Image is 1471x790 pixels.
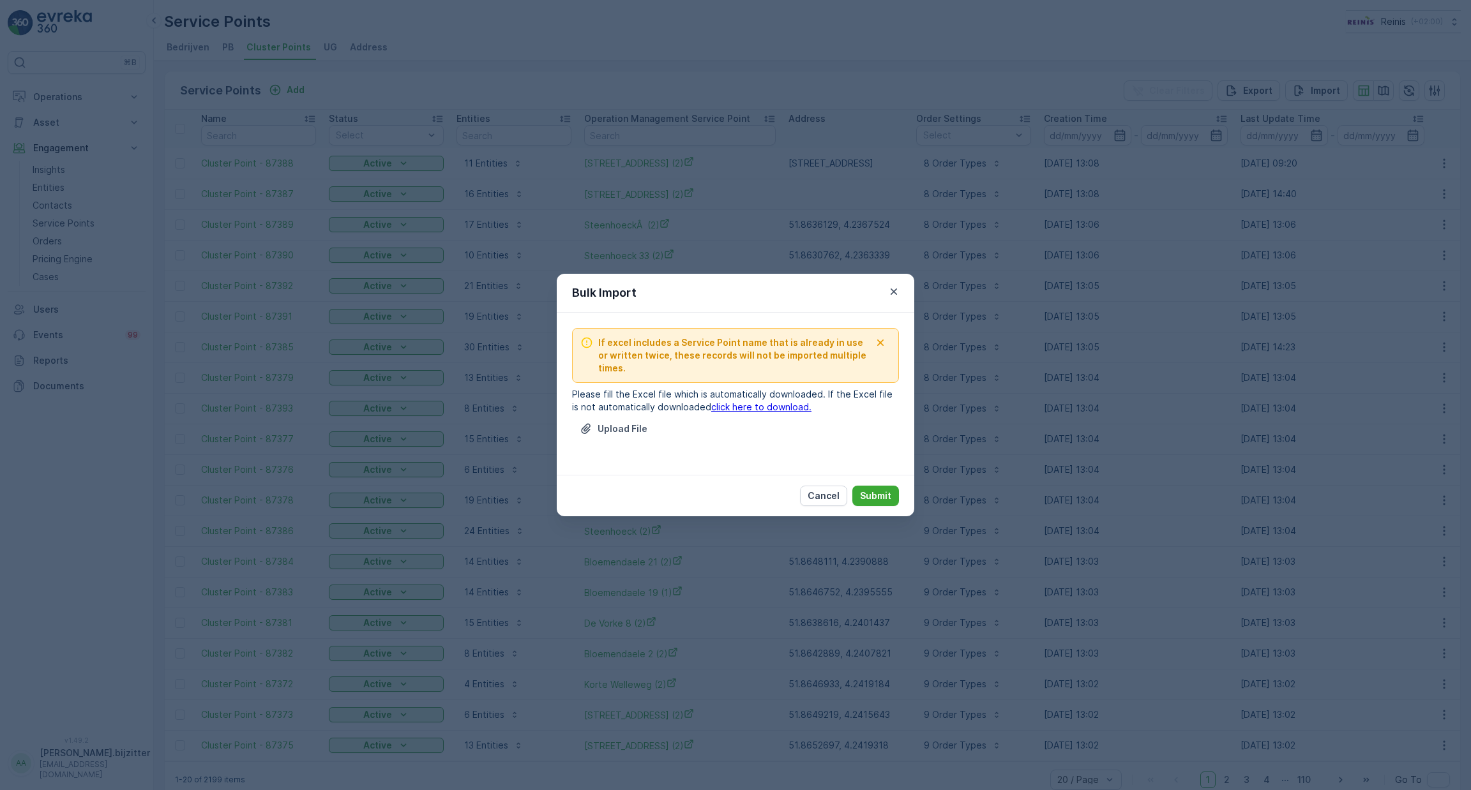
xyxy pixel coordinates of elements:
a: click here to download. [711,401,811,412]
p: Cancel [808,489,840,502]
button: Upload File [572,419,655,439]
button: Cancel [800,486,847,506]
p: Upload File [598,422,647,435]
p: Bulk Import [572,284,637,302]
p: Submit [860,489,891,502]
p: Please fill the Excel file which is automatically downloaded. If the Excel file is not automatica... [572,388,899,414]
span: If excel includes a Service Point name that is already in use or written twice, these records wil... [598,336,870,375]
button: Submit [852,486,899,506]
